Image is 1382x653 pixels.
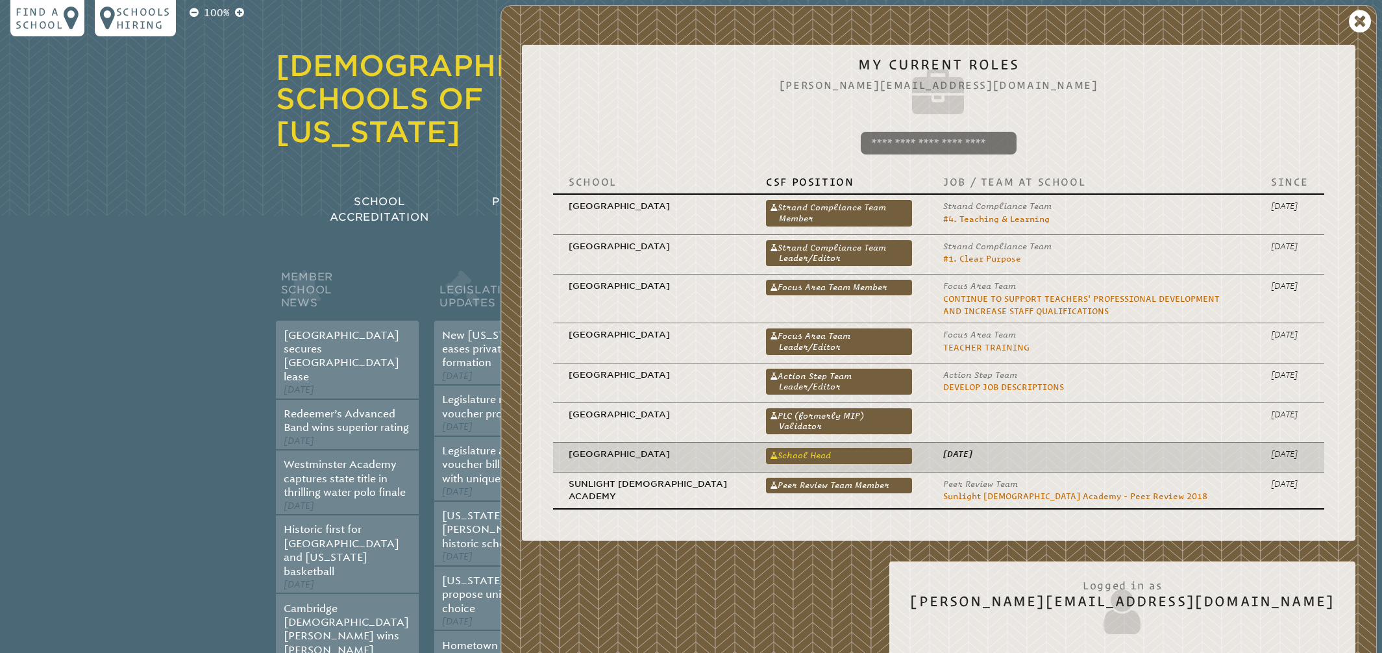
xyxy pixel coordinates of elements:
p: [GEOGRAPHIC_DATA] [569,328,735,341]
p: [DATE] [1271,280,1309,292]
a: PLC (formerly MIP) Validator [766,408,912,434]
p: [GEOGRAPHIC_DATA] [569,408,735,421]
a: Continue to support teachers' professional development and increase staff qualifications [943,294,1220,316]
h2: Member School News [276,267,419,321]
span: Professional Development & Teacher Certification [492,195,682,223]
span: [DATE] [442,616,473,627]
span: Focus Area Team [943,281,1016,291]
p: [GEOGRAPHIC_DATA] [569,280,735,292]
p: [DATE] [1271,369,1309,381]
p: School [569,175,735,188]
a: #1. Clear Purpose [943,254,1021,264]
h2: My Current Roles [543,56,1335,121]
a: Westminster Academy captures state title in thrilling water polo finale [284,458,406,499]
p: 100% [201,5,232,21]
span: [DATE] [442,486,473,497]
h2: [PERSON_NAME][EMAIL_ADDRESS][DOMAIN_NAME] [910,573,1335,637]
a: Focus Area Team Leader/Editor [766,328,912,354]
a: [US_STATE] lawmakers propose universal school choice [442,574,566,615]
p: [DATE] [1271,240,1309,253]
p: Sunlight [DEMOGRAPHIC_DATA] Academy [569,478,735,503]
p: CSF Position [766,175,912,188]
span: Strand Compliance Team [943,201,1052,211]
span: Focus Area Team [943,330,1016,339]
span: [DATE] [442,551,473,562]
p: [GEOGRAPHIC_DATA] [569,369,735,381]
a: Focus Area Team Member [766,280,912,295]
a: #4. Teaching & Learning [943,214,1050,224]
p: [GEOGRAPHIC_DATA] [569,240,735,253]
a: Develop job descriptions [943,382,1064,392]
p: Since [1271,175,1309,188]
p: [DATE] [1271,478,1309,490]
p: Find a school [16,5,64,31]
p: [DATE] [1271,200,1309,212]
a: [GEOGRAPHIC_DATA] secures [GEOGRAPHIC_DATA] lease [284,329,399,383]
a: Sunlight [DEMOGRAPHIC_DATA] Academy - Peer Review 2018 [943,491,1207,501]
a: New [US_STATE] law eases private school formation [442,329,549,369]
p: Job / Team at School [943,175,1240,188]
a: Historic first for [GEOGRAPHIC_DATA] and [US_STATE] basketball [284,523,399,577]
a: [DEMOGRAPHIC_DATA] Schools of [US_STATE] [276,49,644,149]
a: Peer Review Team Member [766,478,912,493]
span: Strand Compliance Team [943,241,1052,251]
span: [DATE] [284,436,314,447]
a: School Head [766,448,912,463]
h2: Legislative Updates [434,267,577,321]
a: Teacher Training [943,343,1030,352]
a: Action Step Team Leader/Editor [766,369,912,395]
a: Legislature responds to voucher problems [442,393,558,419]
span: [DATE] [442,371,473,382]
p: [DATE] [1271,448,1309,460]
span: [DATE] [284,384,314,395]
a: [US_STATE]’s Governor [PERSON_NAME] signs historic school choice bill [442,510,567,550]
a: Strand Compliance Team Leader/Editor [766,240,912,266]
p: [DATE] [943,448,1151,460]
p: Schools Hiring [116,5,171,31]
p: [GEOGRAPHIC_DATA] [569,448,735,460]
span: Peer Review Team [943,479,1018,489]
a: Strand Compliance Team Member [766,200,912,226]
p: [DATE] [1271,408,1309,421]
span: Logged in as [910,573,1335,593]
span: [DATE] [442,421,473,432]
span: [DATE] [284,579,314,590]
a: Redeemer’s Advanced Band wins superior rating [284,408,409,434]
a: Legislature approves voucher bill for students with unique abilities [442,445,563,485]
p: [DATE] [1271,328,1309,341]
span: Action Step Team [943,370,1017,380]
span: [DATE] [284,500,314,511]
p: [GEOGRAPHIC_DATA] [569,200,735,212]
span: School Accreditation [330,195,428,223]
